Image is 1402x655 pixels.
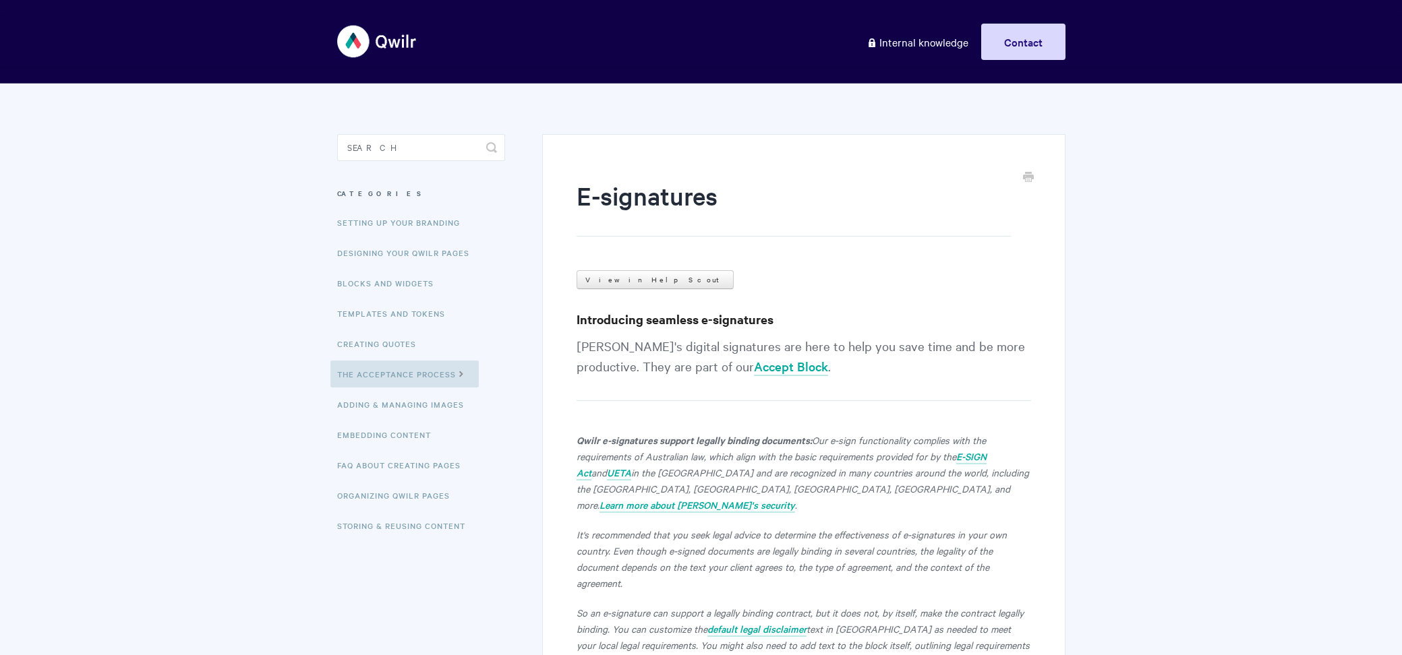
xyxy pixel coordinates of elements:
a: Embedding Content [337,421,441,448]
a: Designing Your Qwilr Pages [337,239,479,266]
a: Print this Article [1023,170,1034,185]
a: Accept Block [754,358,828,376]
em: UETA [607,466,631,479]
h1: E-signatures [577,179,1010,237]
em: and [591,466,607,479]
a: Setting up your Branding [337,209,470,236]
a: default legal disclaimer [707,622,807,637]
a: Organizing Qwilr Pages [337,482,460,509]
a: The Acceptance Process [330,361,479,387]
a: E-SIGN Act [577,449,987,480]
strong: Qwilr e-signatures support legally binding documents: [577,433,812,447]
h3: Categories [337,181,505,206]
a: Creating Quotes [337,330,426,357]
p: [PERSON_NAME]'s digital signatures are here to help you save time and be more productive. They ar... [577,336,1030,401]
em: It's recommended that you seek legal advice to determine the effectiveness of e-signatures in you... [577,528,1007,590]
input: Search [337,134,505,161]
a: View in Help Scout [577,270,734,289]
em: default legal disclaimer [707,622,807,635]
em: in the [GEOGRAPHIC_DATA] and are recognized in many countries around the world, including the [GE... [577,466,1029,511]
em: Learn more about [PERSON_NAME]'s security [600,498,795,511]
a: Blocks and Widgets [337,270,444,297]
a: Internal knowledge [856,24,979,60]
h3: Introducing seamless e-signatures [577,310,1030,329]
img: Qwilr Help Center [337,16,417,67]
a: Contact [981,24,1065,60]
a: Learn more about [PERSON_NAME]'s security [600,498,795,513]
a: FAQ About Creating Pages [337,451,471,478]
a: Storing & Reusing Content [337,512,475,539]
em: So an e-signature can support a legally binding contract, but it does not, by itself, make the co... [577,606,1024,635]
a: Templates and Tokens [337,300,455,327]
a: UETA [607,466,631,480]
em: . [795,498,797,511]
a: Adding & Managing Images [337,391,474,418]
